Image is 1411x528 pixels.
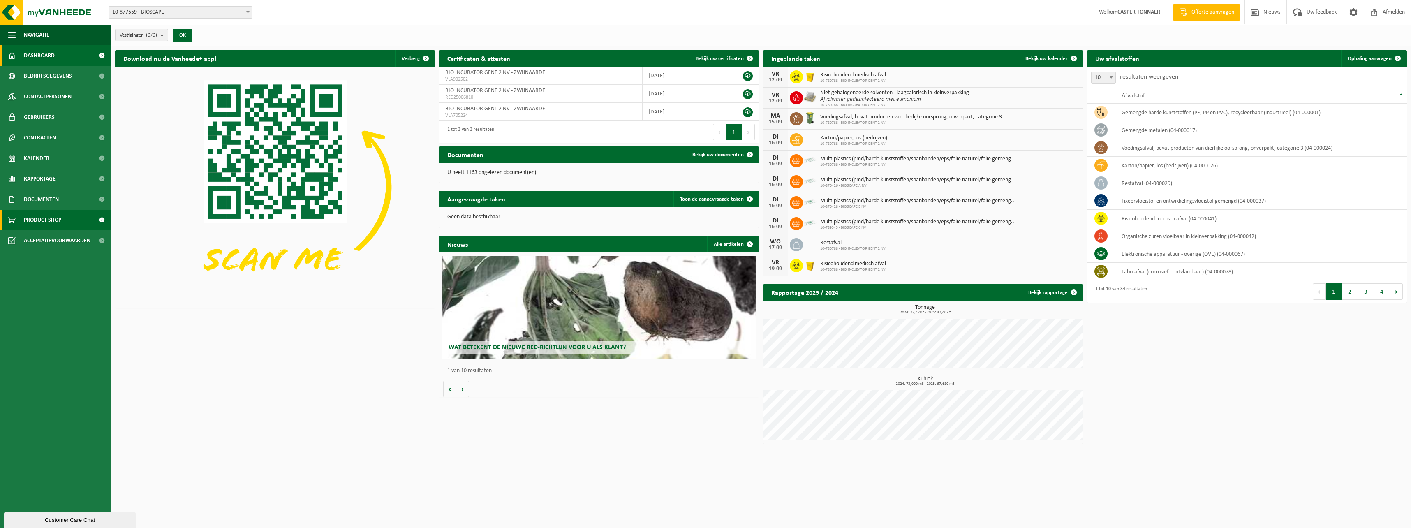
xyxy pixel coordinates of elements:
[443,381,456,397] button: Vorige
[449,344,626,351] span: Wat betekent de nieuwe RED-richtlijn voor u als klant?
[820,114,1002,120] span: Voedingsafval, bevat producten van dierlijke oorsprong, onverpakt, categorie 3
[696,56,744,61] span: Bekijk uw certificaten
[820,225,1016,230] span: 10-789343 - BIOSCAPE C NV
[439,50,518,66] h2: Certificaten & attesten
[445,76,636,83] span: VLA902502
[767,113,784,119] div: MA
[1092,72,1115,83] span: 10
[1173,4,1240,21] a: Offerte aanvragen
[1115,227,1407,245] td: organische zuren vloeibaar in kleinverpakking (04-000042)
[1326,283,1342,300] button: 1
[1348,56,1392,61] span: Ophaling aanvragen
[445,88,545,94] span: BIO INCUBATOR GENT 2 NV - ZWIJNAARDE
[713,124,726,140] button: Previous
[1313,283,1326,300] button: Previous
[820,103,969,108] span: 10-780788 - BIO INCUBATOR GENT 2 NV
[803,69,817,83] img: LP-SB-00050-HPE-22
[767,161,784,167] div: 16-09
[767,77,784,83] div: 12-09
[767,119,784,125] div: 15-09
[689,50,758,67] a: Bekijk uw certificaten
[820,90,969,96] span: Niet gehalogeneerde solventen - laagcalorisch in kleinverpakking
[820,267,886,272] span: 10-780788 - BIO INCUBATOR GENT 2 NV
[820,183,1016,188] span: 10-870426 - BIOSCAPE A NV
[1189,8,1236,16] span: Offerte aanvragen
[24,189,59,210] span: Documenten
[767,98,784,104] div: 12-09
[742,124,755,140] button: Next
[173,29,192,42] button: OK
[767,245,784,251] div: 17-09
[767,140,784,146] div: 16-09
[445,106,545,112] span: BIO INCUBATOR GENT 2 NV - ZWIJNAARDE
[803,195,817,209] img: LP-SK-00500-LPE-16
[1025,56,1068,61] span: Bekijk uw kalender
[767,266,784,272] div: 19-09
[24,230,90,251] span: Acceptatievoorwaarden
[24,45,55,66] span: Dashboard
[447,170,751,176] p: U heeft 1163 ongelezen document(en).
[120,29,157,42] span: Vestigingen
[439,236,476,252] h2: Nieuws
[803,216,817,230] img: LP-SK-00500-LPE-16
[24,66,72,86] span: Bedrijfsgegevens
[1115,210,1407,227] td: risicohoudend medisch afval (04-000041)
[767,259,784,266] div: VR
[115,67,435,307] img: Download de VHEPlus App
[767,305,1083,315] h3: Tonnage
[763,284,847,300] h2: Rapportage 2025 / 2024
[109,7,252,18] span: 10-877559 - BIOSCAPE
[767,382,1083,386] span: 2024: 73,000 m3 - 2025: 67,680 m3
[445,69,545,76] span: BIO INCUBATOR GENT 2 NV - ZWIJNAARDE
[1117,9,1160,15] strong: CASPER TONNAER
[643,103,715,121] td: [DATE]
[820,261,886,267] span: Risicohoudend medisch afval
[1115,104,1407,121] td: gemengde harde kunststoffen (PE, PP en PVC), recycleerbaar (industrieel) (04-000001)
[767,176,784,182] div: DI
[1022,284,1082,301] a: Bekijk rapportage
[820,246,886,251] span: 10-780788 - BIO INCUBATOR GENT 2 NV
[24,210,61,230] span: Product Shop
[767,203,784,209] div: 16-09
[767,134,784,140] div: DI
[767,155,784,161] div: DI
[1115,245,1407,263] td: elektronische apparatuur - overige (OVE) (04-000067)
[24,25,49,45] span: Navigatie
[1122,93,1145,99] span: Afvalstof
[820,120,1002,125] span: 10-780788 - BIO INCUBATOR GENT 2 NV
[803,111,817,125] img: WB-0140-HPE-GN-50
[1115,121,1407,139] td: gemengde metalen (04-000017)
[402,56,420,61] span: Verberg
[767,239,784,245] div: WO
[24,127,56,148] span: Contracten
[109,6,252,19] span: 10-877559 - BIOSCAPE
[24,148,49,169] span: Kalender
[115,29,168,41] button: Vestigingen(6/6)
[1374,283,1390,300] button: 4
[707,236,758,252] a: Alle artikelen
[24,169,56,189] span: Rapportage
[820,72,886,79] span: Risicohoudend medisch afval
[820,96,921,102] i: Afvalwater gedesinfecteerd met eumonium
[1358,283,1374,300] button: 3
[1341,50,1406,67] a: Ophaling aanvragen
[767,218,784,224] div: DI
[673,191,758,207] a: Toon de aangevraagde taken
[1019,50,1082,67] a: Bekijk uw kalender
[443,123,494,141] div: 1 tot 3 van 3 resultaten
[767,182,784,188] div: 16-09
[442,256,756,359] a: Wat betekent de nieuwe RED-richtlijn voor u als klant?
[820,204,1016,209] span: 10-870428 - BIOSCAPE B NV
[1115,157,1407,174] td: karton/papier, los (bedrijven) (04-000026)
[692,152,744,157] span: Bekijk uw documenten
[1342,283,1358,300] button: 2
[803,174,817,188] img: LP-SK-00500-LPE-16
[1115,192,1407,210] td: fixeervloeistof en ontwikkelingsvloeistof gemengd (04-000037)
[643,85,715,103] td: [DATE]
[1091,283,1147,301] div: 1 tot 10 van 34 resultaten
[1087,50,1147,66] h2: Uw afvalstoffen
[763,50,828,66] h2: Ingeplande taken
[686,146,758,163] a: Bekijk uw documenten
[820,79,886,83] span: 10-780788 - BIO INCUBATOR GENT 2 NV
